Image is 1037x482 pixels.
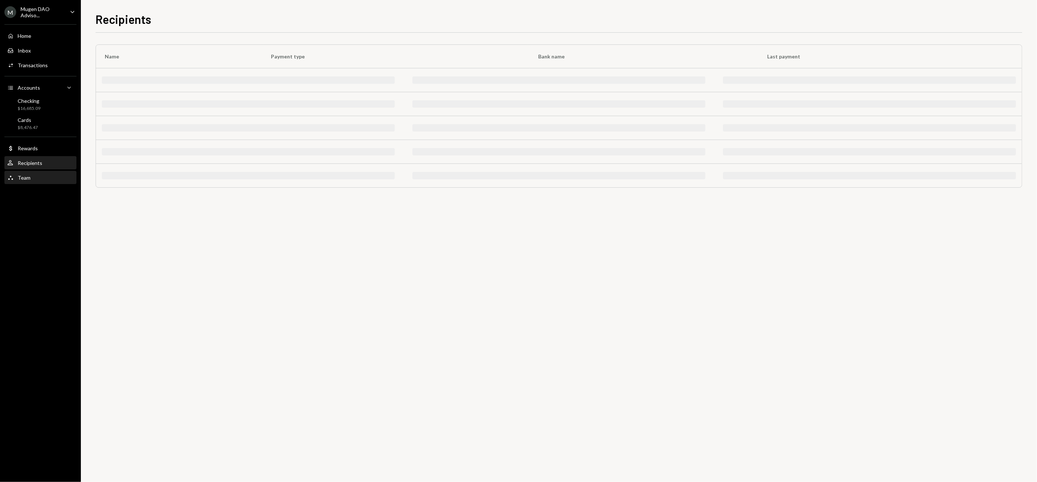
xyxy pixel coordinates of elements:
[96,12,151,26] h1: Recipients
[4,44,76,57] a: Inbox
[4,96,76,113] a: Checking$16,685.09
[18,33,31,39] div: Home
[18,47,31,54] div: Inbox
[18,145,38,151] div: Rewards
[758,45,1022,68] th: Last payment
[18,160,42,166] div: Recipients
[4,29,76,42] a: Home
[18,62,48,68] div: Transactions
[96,45,262,68] th: Name
[18,98,40,104] div: Checking
[262,45,529,68] th: Payment type
[4,141,76,155] a: Rewards
[4,115,76,132] a: Cards$8,476.47
[4,6,16,18] div: M
[18,84,40,91] div: Accounts
[18,105,40,112] div: $16,685.09
[18,117,38,123] div: Cards
[4,81,76,94] a: Accounts
[529,45,758,68] th: Bank name
[4,58,76,72] a: Transactions
[4,171,76,184] a: Team
[21,6,64,18] div: Mugen DAO Adviso...
[18,175,31,181] div: Team
[18,125,38,131] div: $8,476.47
[4,156,76,169] a: Recipients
